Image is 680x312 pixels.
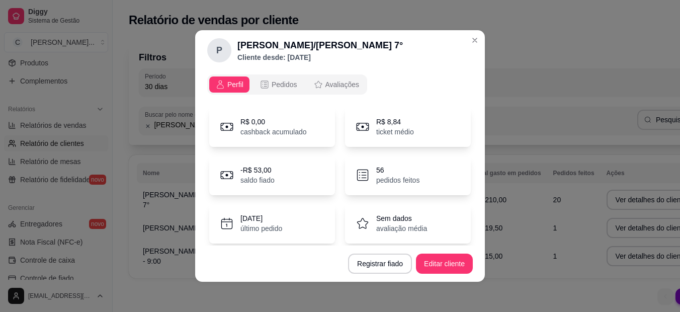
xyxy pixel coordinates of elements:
p: -R$ 53,00 [240,165,275,175]
p: cashback acumulado [240,127,307,137]
div: opções [207,74,367,95]
p: R$ 0,00 [240,117,307,127]
p: Cliente desde: [DATE] [237,52,403,62]
p: saldo fiado [240,175,275,185]
span: Avaliações [325,80,359,90]
p: ticket médio [376,127,414,137]
p: 56 [376,165,419,175]
button: Registrar fiado [348,254,412,274]
button: Close [467,32,483,48]
p: [DATE] [240,213,282,223]
h2: [PERSON_NAME]/[PERSON_NAME] 7° [237,38,403,52]
span: Perfil [227,80,243,90]
p: Sem dados [376,213,427,223]
span: Pedidos [272,80,297,90]
p: R$ 8,84 [376,117,414,127]
div: opções [207,74,473,95]
p: avaliação média [376,223,427,233]
div: P [207,38,231,62]
button: Editar cliente [416,254,473,274]
p: último pedido [240,223,282,233]
p: pedidos feitos [376,175,419,185]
